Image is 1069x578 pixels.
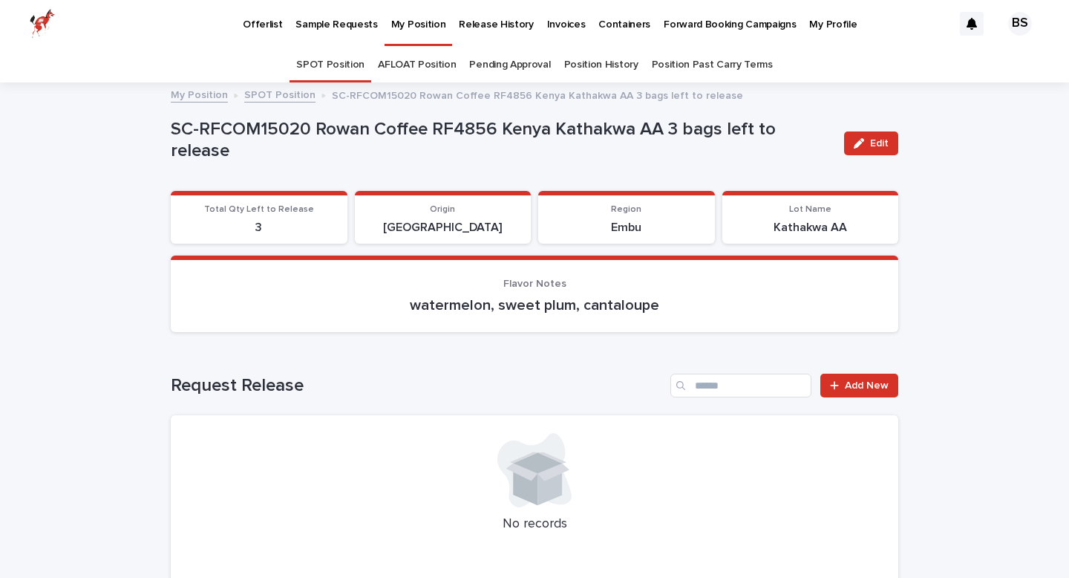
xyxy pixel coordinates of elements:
[611,205,641,214] span: Region
[1008,12,1032,36] div: BS
[503,279,566,289] span: Flavor Notes
[469,48,550,82] a: Pending Approval
[332,86,743,103] p: SC-RFCOM15020 Rowan Coffee RF4856 Kenya Kathakwa AA 3 bags left to release
[180,221,339,235] p: 3
[731,221,890,235] p: Kathakwa AA
[564,48,638,82] a: Position History
[204,205,314,214] span: Total Qty Left to Release
[670,374,811,397] input: Search
[820,374,898,397] a: Add New
[845,380,889,391] span: Add New
[171,119,832,162] p: SC-RFCOM15020 Rowan Coffee RF4856 Kenya Kathakwa AA 3 bags left to release
[171,375,664,397] h1: Request Release
[378,48,456,82] a: AFLOAT Position
[189,516,880,533] p: No records
[430,205,455,214] span: Origin
[189,296,880,314] p: watermelon, sweet plum, cantaloupe
[789,205,831,214] span: Lot Name
[870,138,889,149] span: Edit
[296,48,364,82] a: SPOT Position
[364,221,523,235] p: [GEOGRAPHIC_DATA]
[244,85,316,103] a: SPOT Position
[652,48,773,82] a: Position Past Carry Terms
[30,9,55,39] img: zttTXibQQrCfv9chImQE
[547,221,706,235] p: Embu
[171,85,228,103] a: My Position
[844,131,898,155] button: Edit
